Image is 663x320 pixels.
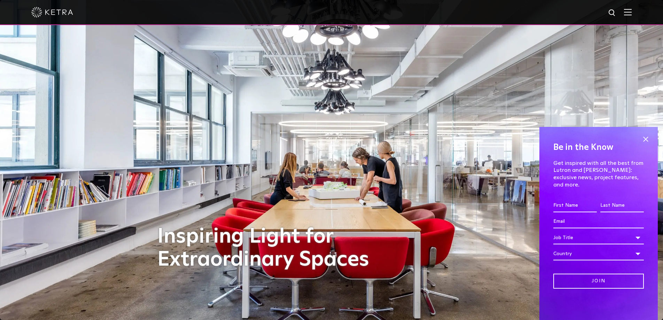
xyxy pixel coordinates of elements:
[31,7,73,17] img: ketra-logo-2019-white
[553,199,597,212] input: First Name
[553,274,644,289] input: Join
[157,225,384,271] h1: Inspiring Light for Extraordinary Spaces
[600,199,644,212] input: Last Name
[608,9,617,17] img: search icon
[553,247,644,260] div: Country
[553,160,644,189] p: Get inspired with all the best from Lutron and [PERSON_NAME]: exclusive news, project features, a...
[624,9,632,15] img: Hamburger%20Nav.svg
[553,215,644,228] input: Email
[553,231,644,244] div: Job Title
[553,141,644,154] h4: Be in the Know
